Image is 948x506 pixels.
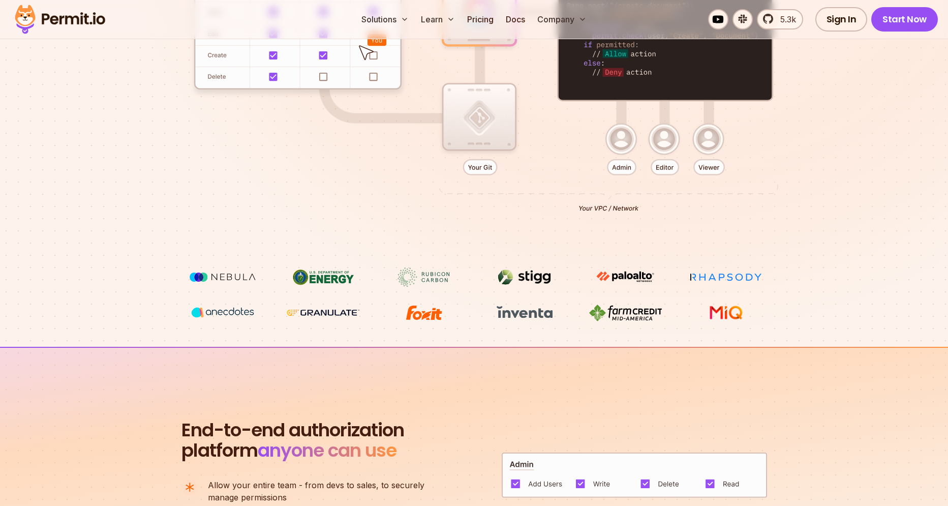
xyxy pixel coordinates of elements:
[774,13,796,25] span: 5.3k
[181,420,404,461] h2: platform
[10,2,110,37] img: Permit logo
[185,303,261,322] img: vega
[357,9,413,29] button: Solutions
[285,303,361,322] img: Granulate
[208,479,424,491] span: Allow your entire team - from devs to sales, to securely
[691,304,760,321] img: MIQ
[688,267,764,287] img: Rhapsody Health
[815,7,868,32] a: Sign In
[486,267,563,287] img: Stigg
[502,9,529,29] a: Docs
[757,9,803,29] a: 5.3k
[486,303,563,321] img: inventa
[285,267,361,287] img: US department of energy
[386,303,462,322] img: Foxit
[871,7,938,32] a: Start Now
[181,420,404,440] span: End-to-end authorization
[587,267,663,286] img: paloalto
[386,267,462,287] img: Rubicon
[417,9,459,29] button: Learn
[587,303,663,322] img: Farm Credit
[208,479,424,503] p: manage permissions
[258,437,396,463] span: anyone can use
[463,9,498,29] a: Pricing
[185,267,261,287] img: Nebula
[533,9,591,29] button: Company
